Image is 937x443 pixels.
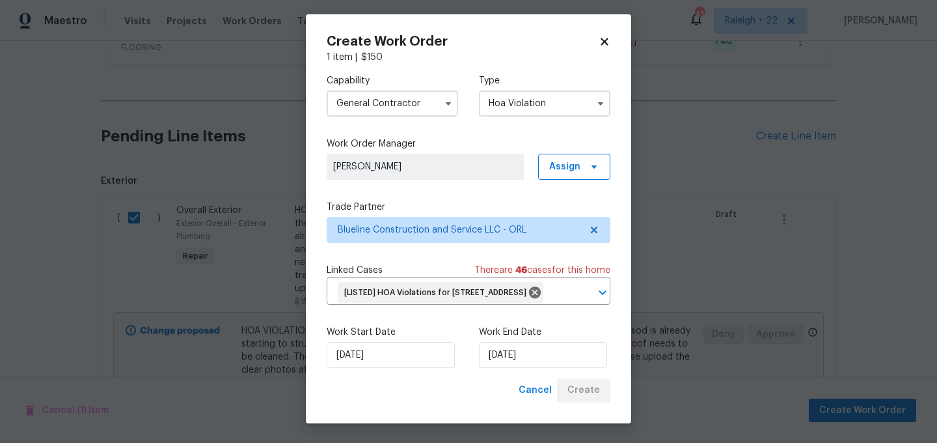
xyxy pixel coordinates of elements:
span: 46 [515,266,527,275]
div: 1 item | [327,51,610,64]
h2: Create Work Order [327,35,599,48]
span: Blueline Construction and Service LLC - ORL [338,223,580,236]
span: $ 150 [361,53,383,62]
input: Select... [479,91,610,117]
button: Open [593,283,612,302]
label: Work Order Manager [327,137,610,150]
span: [LISTED] HOA Violations for [STREET_ADDRESS] [344,287,532,298]
label: Type [479,74,610,87]
span: Linked Cases [327,264,383,277]
span: [PERSON_NAME] [333,160,517,173]
span: There are case s for this home [474,264,610,277]
input: M/D/YYYY [327,342,455,368]
button: Show options [593,96,608,111]
span: Assign [549,160,580,173]
button: Cancel [513,379,557,403]
label: Capability [327,74,458,87]
label: Work End Date [479,326,610,339]
input: M/D/YYYY [479,342,607,368]
button: Show options [441,96,456,111]
span: Cancel [519,382,552,399]
label: Trade Partner [327,201,610,214]
label: Work Start Date [327,326,458,339]
input: Select... [327,91,458,117]
div: [LISTED] HOA Violations for [STREET_ADDRESS] [338,282,543,303]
